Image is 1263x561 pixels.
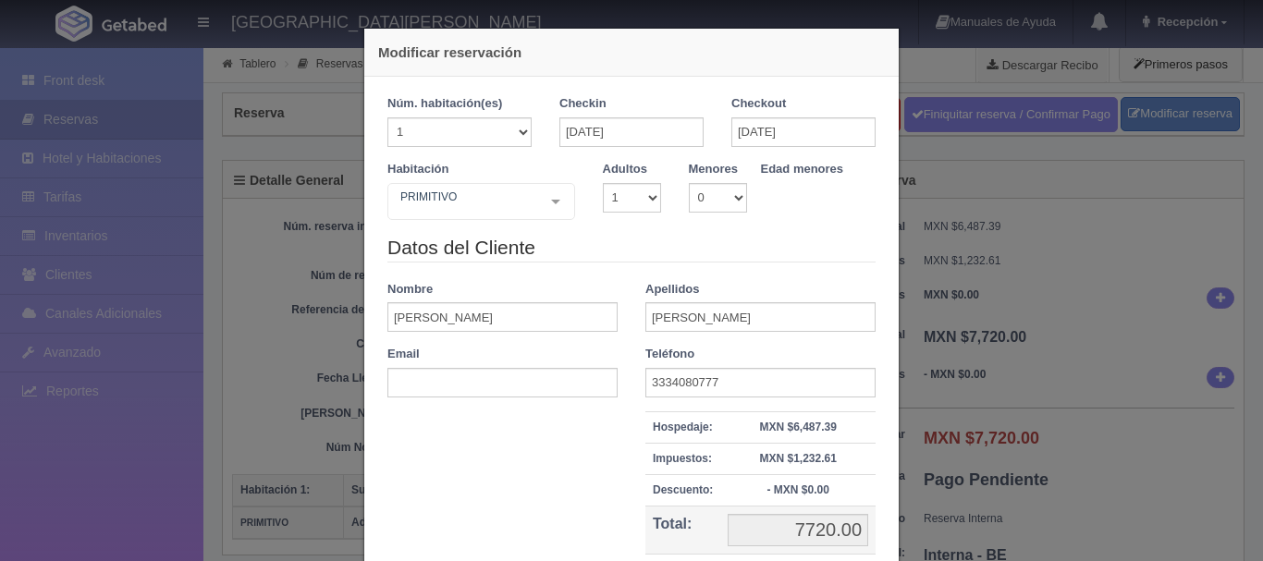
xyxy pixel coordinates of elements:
legend: Datos del Cliente [387,234,876,262]
h4: Modificar reservación [378,43,885,62]
label: Núm. habitación(es) [387,95,502,113]
label: Habitación [387,161,448,178]
strong: - MXN $0.00 [766,483,828,496]
strong: MXN $1,232.61 [759,452,836,465]
input: DD-MM-AAAA [559,117,704,147]
th: Total: [645,506,720,555]
label: Checkout [731,95,786,113]
label: Teléfono [645,346,694,363]
input: Seleccionar hab. [396,188,407,217]
th: Hospedaje: [645,411,720,443]
label: Edad menores [761,161,844,178]
label: Nombre [387,281,433,299]
label: Checkin [559,95,607,113]
th: Descuento: [645,474,720,506]
strong: MXN $6,487.39 [759,421,836,433]
label: Menores [689,161,738,178]
label: Email [387,346,420,363]
th: Impuestos: [645,443,720,474]
label: Apellidos [645,281,700,299]
label: Adultos [603,161,647,178]
input: DD-MM-AAAA [731,117,876,147]
span: PRIMITIVO [396,188,537,206]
